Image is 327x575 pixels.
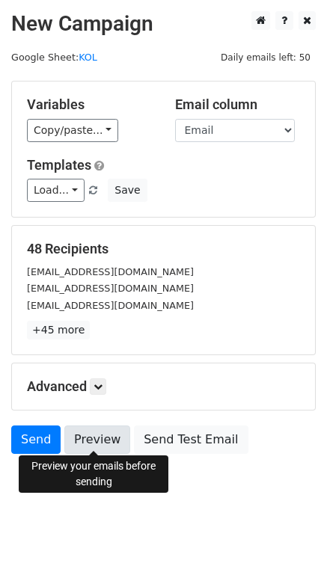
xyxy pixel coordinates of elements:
[27,157,91,173] a: Templates
[108,179,147,202] button: Save
[27,283,194,294] small: [EMAIL_ADDRESS][DOMAIN_NAME]
[19,455,168,493] div: Preview your emails before sending
[27,119,118,142] a: Copy/paste...
[252,503,327,575] div: 聊天小组件
[27,179,85,202] a: Load...
[27,378,300,395] h5: Advanced
[11,425,61,454] a: Send
[79,52,97,63] a: KOL
[216,52,316,63] a: Daily emails left: 50
[27,96,153,113] h5: Variables
[134,425,248,454] a: Send Test Email
[27,266,194,277] small: [EMAIL_ADDRESS][DOMAIN_NAME]
[175,96,301,113] h5: Email column
[27,241,300,257] h5: 48 Recipients
[11,11,316,37] h2: New Campaign
[64,425,130,454] a: Preview
[216,49,316,66] span: Daily emails left: 50
[27,321,90,339] a: +45 more
[27,300,194,311] small: [EMAIL_ADDRESS][DOMAIN_NAME]
[252,503,327,575] iframe: Chat Widget
[11,52,97,63] small: Google Sheet:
